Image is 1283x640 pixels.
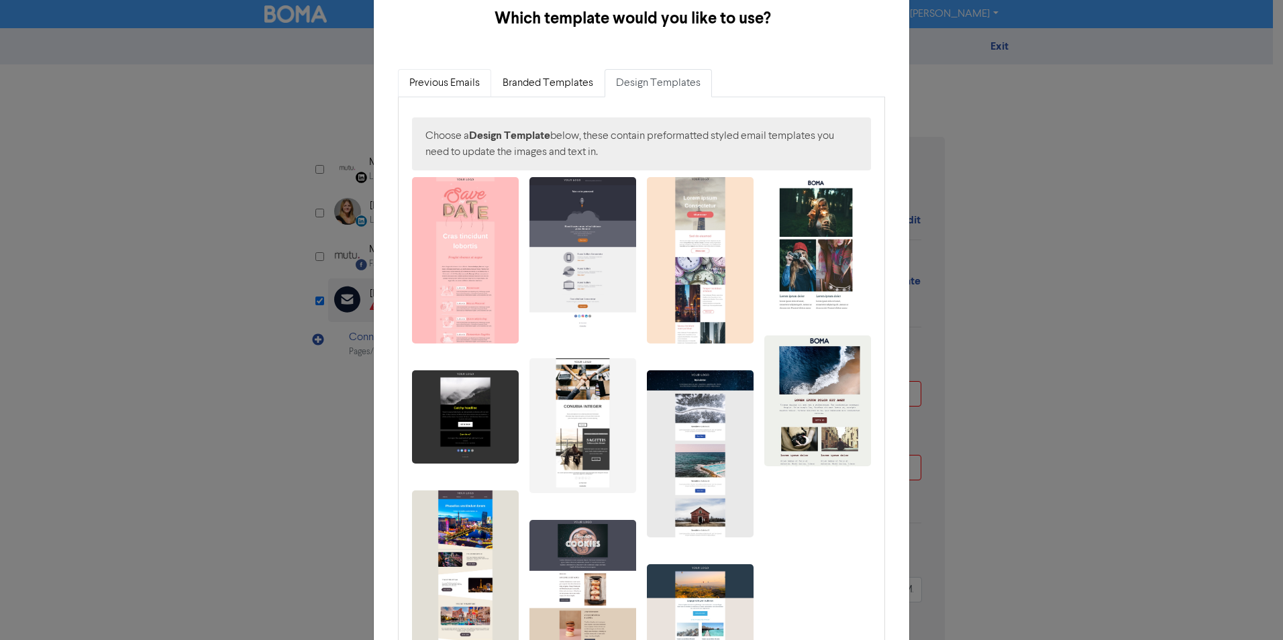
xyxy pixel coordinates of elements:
a: Design Templates [605,69,712,97]
a: Previous Emails [398,69,491,97]
iframe: Chat Widget [1216,576,1283,640]
b: Design Template [469,129,550,142]
a: Branded Templates [491,69,605,97]
h5: Which template would you like to use? [384,7,881,31]
span: Choose a below, these contain preformatted styled email templates you need to update the images a... [425,127,858,160]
